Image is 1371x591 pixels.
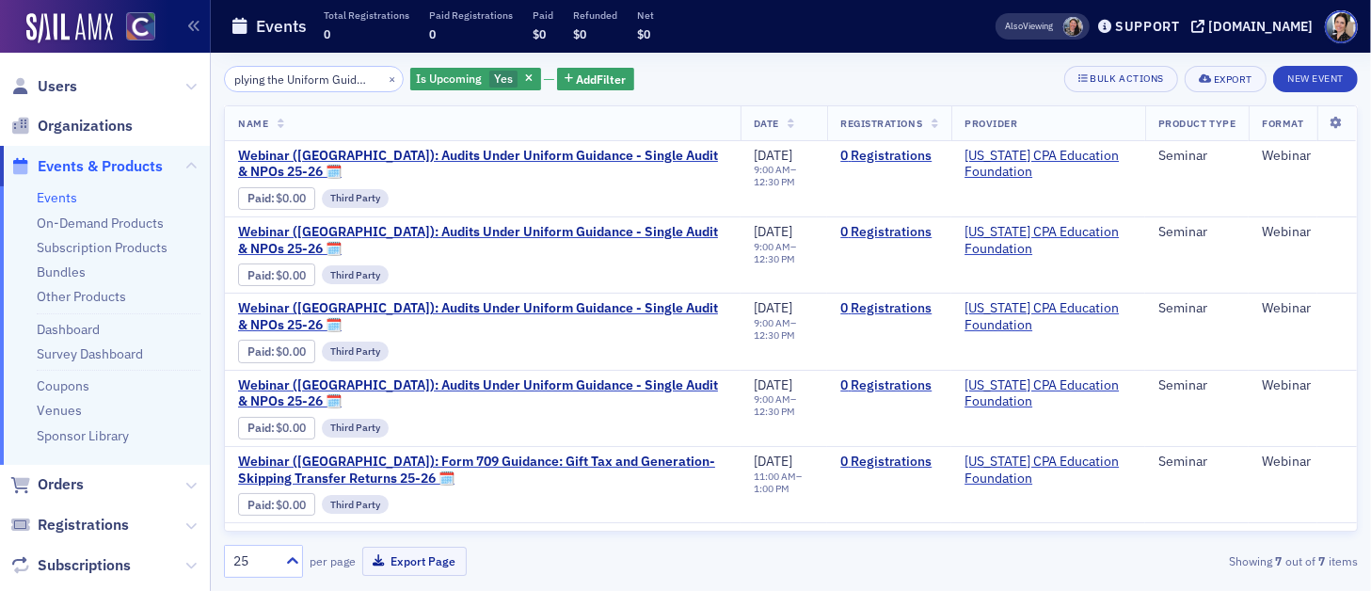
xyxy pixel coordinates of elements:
button: Export Page [362,547,467,576]
div: – [754,317,815,342]
a: Sponsor Library [37,427,129,444]
div: Third Party [322,495,389,514]
span: Webinar (CA): Audits Under Uniform Guidance - Single Audit & NPOs 25-26 🗓 [238,300,727,333]
span: 0 [324,26,330,41]
span: California CPA Education Foundation [964,377,1132,410]
time: 12:30 PM [754,328,795,342]
div: – [754,241,815,265]
a: New Event [1273,69,1358,86]
div: Seminar [1158,148,1235,165]
span: California CPA Education Foundation [964,530,1132,563]
span: Users [38,76,77,97]
span: : [247,191,277,205]
a: 0 Registrations [840,300,938,317]
span: 0 [429,26,436,41]
div: Export [1214,74,1252,85]
span: [DATE] [754,453,792,470]
a: On-Demand Products [37,215,164,232]
p: Paid Registrations [429,8,513,22]
span: California CPA Education Foundation [964,454,1132,487]
div: Webinar [1262,300,1344,317]
span: : [247,421,277,435]
div: Webinar [1262,377,1344,394]
div: – [754,393,815,418]
h1: Events [256,15,307,38]
a: Webinar ([GEOGRAPHIC_DATA]): Form 709 Guidance: Gift Tax and Generation-Skipping Transfer Returns... [238,530,727,563]
span: Webinar (CA): Audits Under Uniform Guidance - Single Audit & NPOs 25-26 🗓 [238,377,727,410]
div: Also [1006,20,1024,32]
div: Paid: 0 - $0 [238,264,315,286]
a: [US_STATE] CPA Education Foundation [964,454,1132,487]
div: Seminar [1158,300,1235,317]
span: [DATE] [754,223,792,240]
button: × [384,70,401,87]
button: Bulk Actions [1064,66,1178,92]
div: Third Party [322,419,389,438]
span: Viewing [1006,20,1054,33]
div: – [754,164,815,188]
div: Webinar [1262,454,1344,471]
a: Users [10,76,77,97]
span: [DATE] [754,147,792,164]
span: $0.00 [277,421,307,435]
time: 9:00 AM [754,163,790,176]
a: [US_STATE] CPA Education Foundation [964,300,1132,333]
span: : [247,268,277,282]
div: Support [1115,18,1180,35]
span: $0.00 [277,191,307,205]
a: [US_STATE] CPA Education Foundation [964,224,1132,257]
a: SailAMX [26,13,113,43]
span: $0 [637,26,650,41]
p: Net [637,8,654,22]
div: Paid: 0 - $0 [238,187,315,210]
span: [DATE] [754,299,792,316]
a: Subscription Products [37,239,167,256]
a: 0 Registrations [840,530,938,547]
a: Survey Dashboard [37,345,143,362]
time: 9:00 AM [754,316,790,329]
span: $0 [573,26,586,41]
div: Third Party [322,342,389,360]
a: Webinar ([GEOGRAPHIC_DATA]): Audits Under Uniform Guidance - Single Audit & NPOs 25-26 🗓 [238,300,727,333]
div: Showing out of items [993,552,1358,569]
a: Paid [247,344,271,359]
div: Third Party [322,265,389,284]
a: 0 Registrations [840,224,938,241]
button: New Event [1273,66,1358,92]
button: AddFilter [557,68,634,91]
div: Seminar [1158,454,1235,471]
a: Webinar ([GEOGRAPHIC_DATA]): Form 709 Guidance: Gift Tax and Generation-Skipping Transfer Returns... [238,454,727,487]
div: 25 [233,551,275,571]
a: Orders [10,474,84,495]
span: Webinar (CA): Audits Under Uniform Guidance - Single Audit & NPOs 25-26 🗓 [238,148,727,181]
a: Webinar ([GEOGRAPHIC_DATA]): Audits Under Uniform Guidance - Single Audit & NPOs 25-26 🗓 [238,224,727,257]
a: Bundles [37,264,86,280]
a: Events & Products [10,156,163,177]
span: Registrations [38,515,129,535]
span: Format [1262,117,1303,130]
strong: 7 [1315,552,1329,569]
div: Third Party [322,189,389,208]
div: Seminar [1158,224,1235,241]
div: Paid: 0 - $0 [238,340,315,362]
a: Events [37,189,77,206]
span: Add Filter [577,71,627,88]
span: California CPA Education Foundation [964,224,1132,257]
time: 9:00 AM [754,392,790,406]
span: Webinar (CA): Form 709 Guidance: Gift Tax and Generation-Skipping Transfer Returns 25-26 🗓 [238,454,727,487]
a: [US_STATE] CPA Education Foundation [964,148,1132,181]
input: Search… [224,66,404,92]
div: Webinar [1262,530,1344,547]
span: Profile [1325,10,1358,43]
span: $0.00 [277,498,307,512]
a: Paid [247,191,271,205]
div: [DOMAIN_NAME] [1208,18,1314,35]
span: Is Upcoming [417,71,483,86]
div: Yes [410,68,541,91]
label: per page [310,552,356,569]
div: Paid: 0 - $0 [238,417,315,439]
div: Bulk Actions [1091,73,1164,84]
span: : [247,498,277,512]
span: [DATE] [754,529,792,546]
span: Orders [38,474,84,495]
